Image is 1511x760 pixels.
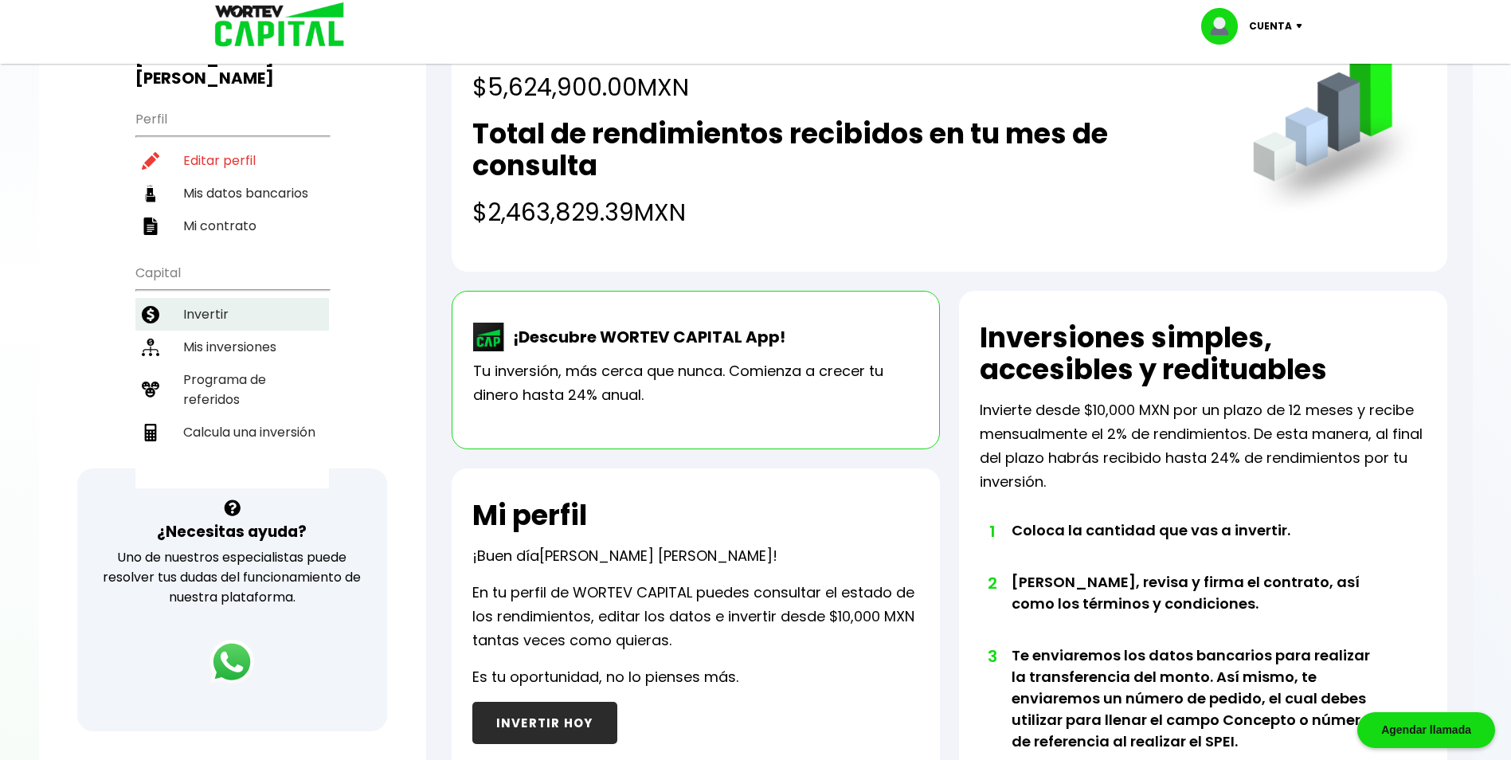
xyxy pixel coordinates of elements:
[472,702,617,744] button: INVERTIR HOY
[472,581,919,652] p: En tu perfil de WORTEV CAPITAL puedes consultar el estado de los rendimientos, editar los datos e...
[1012,519,1382,571] li: Coloca la cantidad que vas a invertir.
[539,546,773,566] span: [PERSON_NAME] [PERSON_NAME]
[135,255,329,488] ul: Capital
[135,298,329,331] a: Invertir
[135,363,329,416] a: Programa de referidos
[142,185,159,202] img: datos-icon.10cf9172.svg
[135,177,329,210] a: Mis datos bancarios
[472,544,777,568] p: ¡Buen día !
[142,152,159,170] img: editar-icon.952d3147.svg
[135,101,329,242] ul: Perfil
[1249,14,1292,38] p: Cuenta
[980,398,1427,494] p: Invierte desde $10,000 MXN por un plazo de 12 meses y recibe mensualmente el 2% de rendimientos. ...
[135,29,329,88] h3: Buen día,
[1246,37,1427,218] img: grafica.516fef24.png
[209,640,254,684] img: logos_whatsapp-icon.242b2217.svg
[472,665,738,689] p: Es tu oportunidad, no lo pienses más.
[988,519,996,543] span: 1
[135,416,329,449] a: Calcula una inversión
[472,194,1220,230] h4: $2,463,829.39 MXN
[473,323,505,351] img: wortev-capital-app-icon
[135,331,329,363] a: Mis inversiones
[472,69,872,105] h4: $5,624,900.00 MXN
[135,47,274,89] b: [PERSON_NAME] [PERSON_NAME]
[988,571,996,595] span: 2
[135,210,329,242] a: Mi contrato
[135,144,329,177] a: Editar perfil
[142,381,159,398] img: recomiendanos-icon.9b8e9327.svg
[142,339,159,356] img: inversiones-icon.6695dc30.svg
[980,322,1427,386] h2: Inversiones simples, accesibles y redituables
[142,424,159,441] img: calculadora-icon.17d418c4.svg
[473,359,918,407] p: Tu inversión, más cerca que nunca. Comienza a crecer tu dinero hasta 24% anual.
[472,118,1220,182] h2: Total de rendimientos recibidos en tu mes de consulta
[142,306,159,323] img: invertir-icon.b3b967d7.svg
[505,325,785,349] p: ¡Descubre WORTEV CAPITAL App!
[98,547,366,607] p: Uno de nuestros especialistas puede resolver tus dudas del funcionamiento de nuestra plataforma.
[472,499,587,531] h2: Mi perfil
[1292,24,1313,29] img: icon-down
[157,520,307,543] h3: ¿Necesitas ayuda?
[142,217,159,235] img: contrato-icon.f2db500c.svg
[1357,712,1495,748] div: Agendar llamada
[1012,571,1382,644] li: [PERSON_NAME], revisa y firma el contrato, así como los términos y condiciones.
[988,644,996,668] span: 3
[1201,8,1249,45] img: profile-image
